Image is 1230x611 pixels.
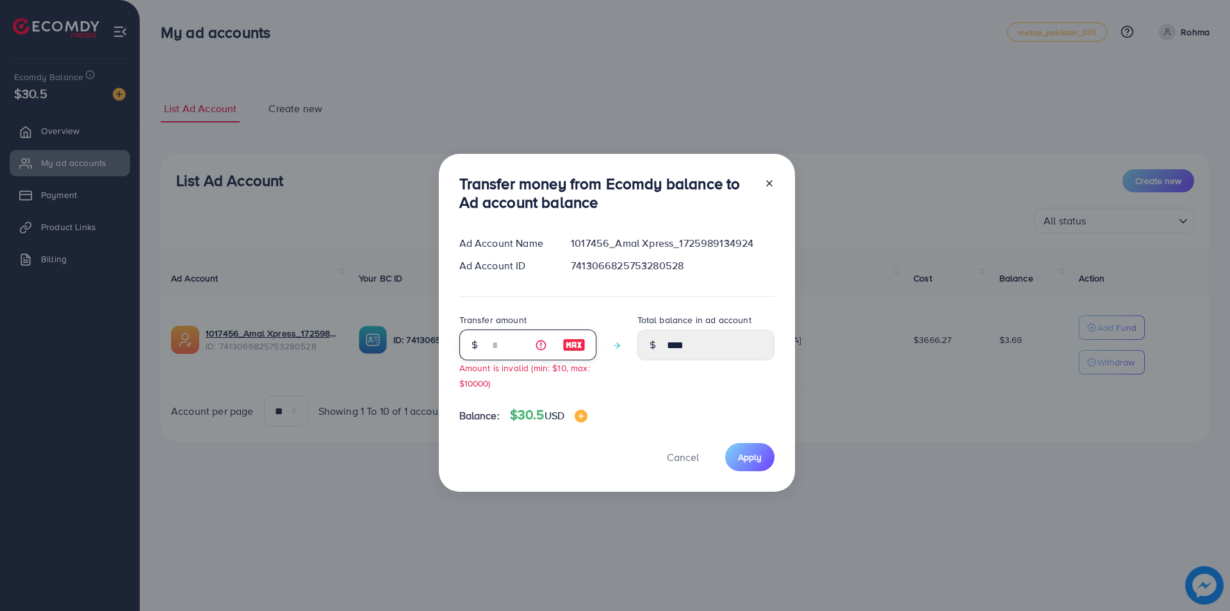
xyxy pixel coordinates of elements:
span: Balance: [459,408,500,423]
span: USD [545,408,564,423]
img: image [575,410,587,423]
label: Transfer amount [459,314,527,326]
div: Ad Account Name [449,236,561,251]
div: Ad Account ID [449,258,561,273]
img: image [562,337,586,353]
span: Cancel [667,450,699,464]
small: Amount is invalid (min: $10, max: $10000) [459,362,590,389]
h4: $30.5 [510,407,587,423]
div: 7413066825753280528 [561,258,784,273]
div: 1017456_Amal Xpress_1725989134924 [561,236,784,251]
span: Apply [738,451,762,464]
h3: Transfer money from Ecomdy balance to Ad account balance [459,174,754,212]
button: Cancel [651,443,715,471]
label: Total balance in ad account [637,314,751,326]
button: Apply [725,443,775,471]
